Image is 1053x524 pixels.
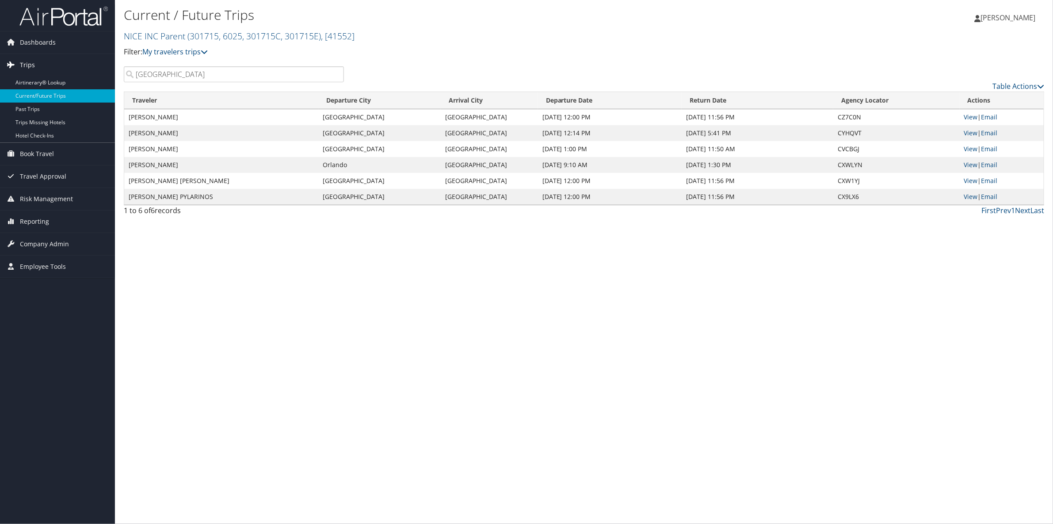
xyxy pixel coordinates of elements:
[682,125,833,141] td: [DATE] 5:41 PM
[996,206,1011,215] a: Prev
[833,141,959,157] td: CVCBGJ
[124,30,355,42] a: NICE INC Parent
[974,4,1044,31] a: [PERSON_NAME]
[833,92,959,109] th: Agency Locator: activate to sort column ascending
[960,92,1044,109] th: Actions
[538,157,682,173] td: [DATE] 9:10 AM
[960,189,1044,205] td: |
[124,6,737,24] h1: Current / Future Trips
[833,189,959,205] td: CX9LX6
[319,189,441,205] td: [GEOGRAPHIC_DATA]
[682,189,833,205] td: [DATE] 11:56 PM
[124,125,319,141] td: [PERSON_NAME]
[20,54,35,76] span: Trips
[538,189,682,205] td: [DATE] 12:00 PM
[833,157,959,173] td: CXWLYN
[981,206,996,215] a: First
[981,113,998,121] a: Email
[20,165,66,187] span: Travel Approval
[319,173,441,189] td: [GEOGRAPHIC_DATA]
[124,46,737,58] p: Filter:
[538,92,682,109] th: Departure Date: activate to sort column descending
[538,141,682,157] td: [DATE] 1:00 PM
[682,157,833,173] td: [DATE] 1:30 PM
[319,157,441,173] td: Orlando
[538,125,682,141] td: [DATE] 12:14 PM
[960,141,1044,157] td: |
[20,31,56,54] span: Dashboards
[20,256,66,278] span: Employee Tools
[981,129,998,137] a: Email
[441,157,538,173] td: [GEOGRAPHIC_DATA]
[992,81,1044,91] a: Table Actions
[981,176,998,185] a: Email
[960,157,1044,173] td: |
[1015,206,1030,215] a: Next
[1030,206,1044,215] a: Last
[319,109,441,125] td: [GEOGRAPHIC_DATA]
[20,143,54,165] span: Book Travel
[124,109,319,125] td: [PERSON_NAME]
[20,233,69,255] span: Company Admin
[981,13,1035,23] span: [PERSON_NAME]
[20,188,73,210] span: Risk Management
[682,173,833,189] td: [DATE] 11:56 PM
[538,173,682,189] td: [DATE] 12:00 PM
[441,92,538,109] th: Arrival City: activate to sort column ascending
[833,173,959,189] td: CXW1YJ
[981,145,998,153] a: Email
[964,145,978,153] a: View
[124,189,319,205] td: [PERSON_NAME] PYLARINOS
[124,141,319,157] td: [PERSON_NAME]
[19,6,108,27] img: airportal-logo.png
[981,161,998,169] a: Email
[441,173,538,189] td: [GEOGRAPHIC_DATA]
[187,30,321,42] span: ( 301715, 6025, 301715C, 301715E )
[20,210,49,233] span: Reporting
[964,129,978,137] a: View
[964,176,978,185] a: View
[682,92,833,109] th: Return Date: activate to sort column ascending
[124,173,319,189] td: [PERSON_NAME] [PERSON_NAME]
[833,109,959,125] td: CZ7C0N
[319,141,441,157] td: [GEOGRAPHIC_DATA]
[441,189,538,205] td: [GEOGRAPHIC_DATA]
[151,206,155,215] span: 6
[321,30,355,42] span: , [ 41552 ]
[319,125,441,141] td: [GEOGRAPHIC_DATA]
[124,66,344,82] input: Search Traveler or Arrival City
[538,109,682,125] td: [DATE] 12:00 PM
[124,92,319,109] th: Traveler: activate to sort column ascending
[142,47,208,57] a: My travelers trips
[960,125,1044,141] td: |
[441,141,538,157] td: [GEOGRAPHIC_DATA]
[960,109,1044,125] td: |
[319,92,441,109] th: Departure City: activate to sort column ascending
[124,205,344,220] div: 1 to 6 of records
[124,157,319,173] td: [PERSON_NAME]
[960,173,1044,189] td: |
[964,161,978,169] a: View
[682,141,833,157] td: [DATE] 11:50 AM
[833,125,959,141] td: CYHQVT
[1011,206,1015,215] a: 1
[964,113,978,121] a: View
[964,192,978,201] a: View
[441,109,538,125] td: [GEOGRAPHIC_DATA]
[981,192,998,201] a: Email
[441,125,538,141] td: [GEOGRAPHIC_DATA]
[682,109,833,125] td: [DATE] 11:56 PM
